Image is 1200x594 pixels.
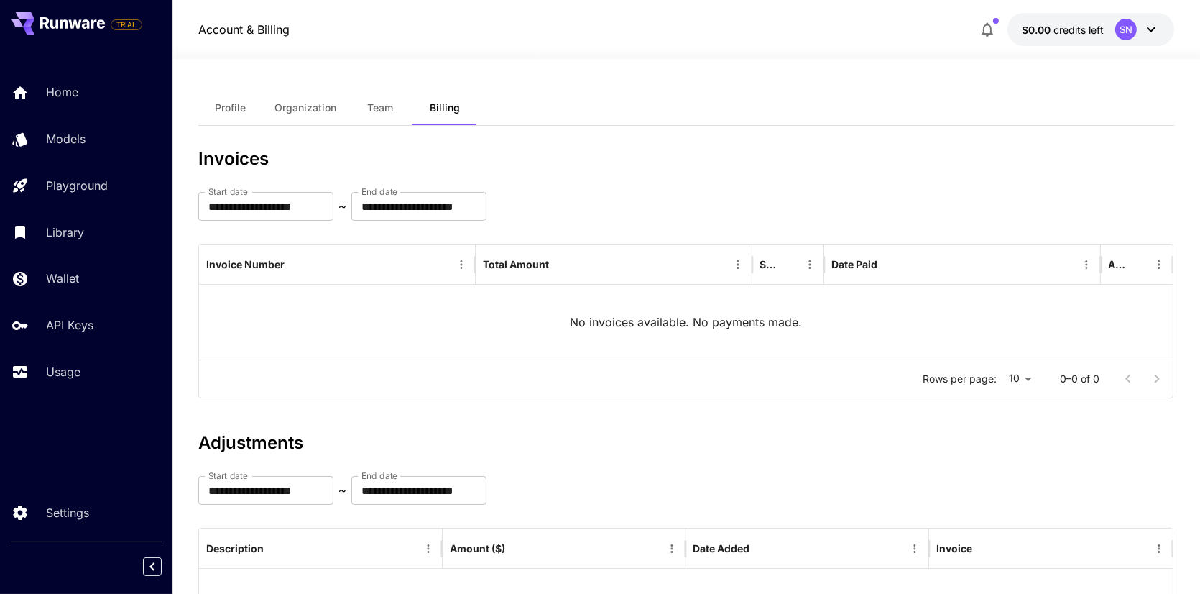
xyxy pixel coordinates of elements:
button: Menu [418,539,438,559]
div: Invoice Number [206,258,285,270]
button: Collapse sidebar [143,557,162,576]
button: Menu [662,539,682,559]
span: TRIAL [111,19,142,30]
span: Add your payment card to enable full platform functionality. [111,16,142,33]
button: Menu [800,255,820,275]
span: credits left [1053,24,1104,36]
button: Sort [286,255,306,275]
p: ~ [338,198,346,215]
h3: Invoices [198,149,1175,169]
button: Sort [752,539,772,559]
span: Organization [274,101,336,114]
div: Description [206,542,264,554]
button: Sort [550,255,571,275]
button: Sort [879,255,899,275]
div: Collapse sidebar [154,554,172,580]
a: Account & Billing [198,21,290,38]
button: Sort [1129,255,1149,275]
p: Models [46,130,86,147]
p: Settings [46,504,89,521]
nav: breadcrumb [198,21,290,38]
button: Menu [728,255,748,275]
button: Menu [1076,255,1097,275]
label: End date [361,470,397,482]
button: Menu [1149,255,1169,275]
button: Sort [507,539,527,559]
label: Start date [208,186,248,198]
div: Invoice [936,542,972,554]
span: Profile [215,101,246,114]
h3: Adjustments [198,433,1175,453]
label: Start date [208,470,248,482]
p: Library [46,224,84,241]
span: $0.00 [1022,24,1053,36]
span: Billing [430,101,460,114]
label: End date [361,186,397,198]
div: Total Amount [483,258,549,270]
div: SN [1115,19,1137,40]
button: Sort [265,539,285,559]
p: Rows per page: [923,372,997,386]
div: Amount ($) [450,542,505,554]
p: No invoices available. No payments made. [570,314,802,331]
button: Sort [780,255,800,275]
p: Home [46,83,78,101]
div: $0.00 [1022,22,1104,37]
div: Action [1108,258,1127,270]
span: Team [367,101,393,114]
p: Wallet [46,270,79,287]
div: Date Paid [831,258,877,270]
button: Menu [905,539,925,559]
button: Sort [974,539,994,559]
button: Menu [1149,539,1169,559]
div: Date Added [693,542,750,554]
p: API Keys [46,316,93,334]
p: Playground [46,177,108,194]
p: 0–0 of 0 [1060,372,1099,386]
div: Status [760,258,778,270]
p: ~ [338,482,346,499]
p: Usage [46,363,80,380]
button: Menu [451,255,471,275]
button: $0.00SN [1007,13,1174,46]
div: 10 [1002,368,1037,389]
